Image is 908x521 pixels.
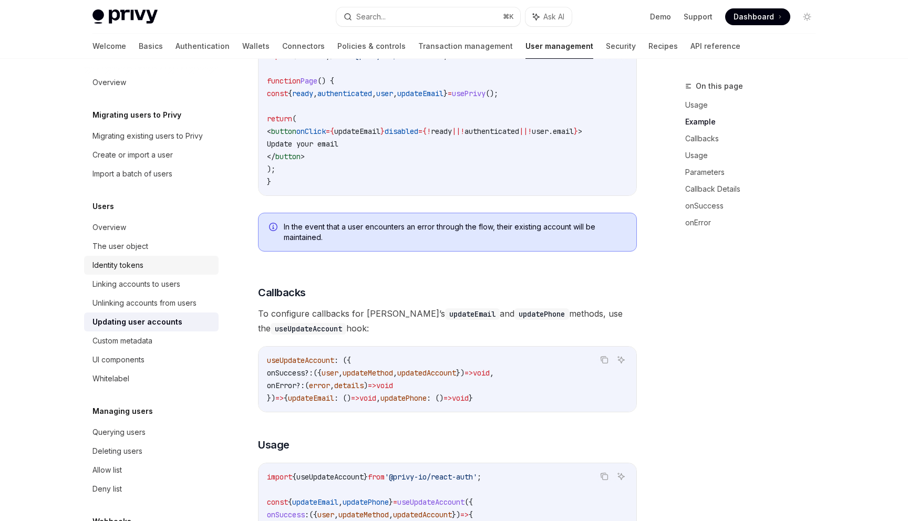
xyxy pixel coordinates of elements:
div: Overview [92,76,126,89]
span: => [368,381,376,390]
span: return [267,114,292,123]
div: Linking accounts to users [92,278,180,290]
a: Dashboard [725,8,790,25]
a: Authentication [176,34,230,59]
span: Usage [258,437,290,452]
a: Updating user accounts [84,312,219,331]
a: Security [606,34,636,59]
a: Overview [84,218,219,237]
a: Unlinking accounts from users [84,294,219,312]
span: error [309,381,330,390]
span: => [275,393,284,403]
span: ( [292,114,296,123]
span: button [271,127,296,136]
span: } [574,127,578,136]
span: On this page [696,80,743,92]
a: Demo [650,12,671,22]
a: Querying users [84,423,219,442]
span: , [334,510,338,519]
span: useUpdateAccount [397,497,465,507]
span: void [473,368,490,378]
span: , [376,393,380,403]
span: useUpdateAccount [296,472,364,482]
span: onClick [296,127,326,136]
a: Connectors [282,34,325,59]
span: < [267,127,271,136]
a: Welcome [92,34,126,59]
div: Migrating existing users to Privy [92,130,203,142]
span: , [393,89,397,98]
div: Allow list [92,464,122,476]
span: updateMethod [343,368,393,378]
a: onSuccess [685,197,824,214]
span: . [549,127,553,136]
span: } [469,393,473,403]
span: = [393,497,397,507]
span: = [418,127,422,136]
span: disabled [385,127,418,136]
span: updateMethod [338,510,389,519]
span: '@privy-io/react-auth' [385,472,477,482]
div: The user object [92,240,148,253]
span: : ({ [334,356,351,365]
span: = [326,127,330,136]
a: Custom metadata [84,331,219,350]
button: Copy the contents from the code block [597,353,611,367]
span: updateEmail [292,497,338,507]
span: , [372,89,376,98]
span: onSuccess? [267,368,309,378]
span: ({ [309,510,317,519]
span: : () [334,393,351,403]
a: Deny list [84,480,219,498]
a: Deleting users [84,442,219,461]
span: : [309,368,313,378]
span: { [422,127,427,136]
a: Callback Details [685,181,824,197]
a: Wallets [242,34,270,59]
span: , [330,381,334,390]
button: Search...⌘K [336,7,520,26]
div: Import a batch of users [92,168,172,180]
span: authenticated [465,127,519,136]
div: Identity tokens [92,259,143,272]
span: }) [456,368,465,378]
span: (); [486,89,498,98]
span: Ask AI [543,12,564,22]
span: = [448,89,452,98]
a: Recipes [648,34,678,59]
span: user [317,510,334,519]
h5: Migrating users to Privy [92,109,181,121]
span: ({ [465,497,473,507]
div: Search... [356,11,386,23]
span: updateEmail [334,127,380,136]
span: ready [292,89,313,98]
span: : () [427,393,443,403]
span: updateEmail [288,393,334,403]
a: Transaction management [418,34,513,59]
div: Querying users [92,426,146,439]
a: Migrating existing users to Privy [84,127,219,145]
span: => [351,393,359,403]
span: => [443,393,452,403]
span: </ [267,152,275,161]
span: ) [364,381,368,390]
span: Callbacks [258,285,306,300]
span: email [553,127,574,136]
a: Overview [84,73,219,92]
span: => [460,510,469,519]
a: The user object [84,237,219,256]
span: } [267,177,271,186]
div: Whitelabel [92,372,129,385]
span: } [380,127,385,136]
span: Dashboard [734,12,774,22]
a: Policies & controls [337,34,406,59]
span: }) [267,393,275,403]
span: usePrivy [452,89,486,98]
span: ready [431,127,452,136]
a: Support [684,12,713,22]
span: Update your email [267,139,338,149]
span: const [267,89,288,98]
span: { [469,510,473,519]
div: Updating user accounts [92,316,182,328]
div: Deleting users [92,445,142,457]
